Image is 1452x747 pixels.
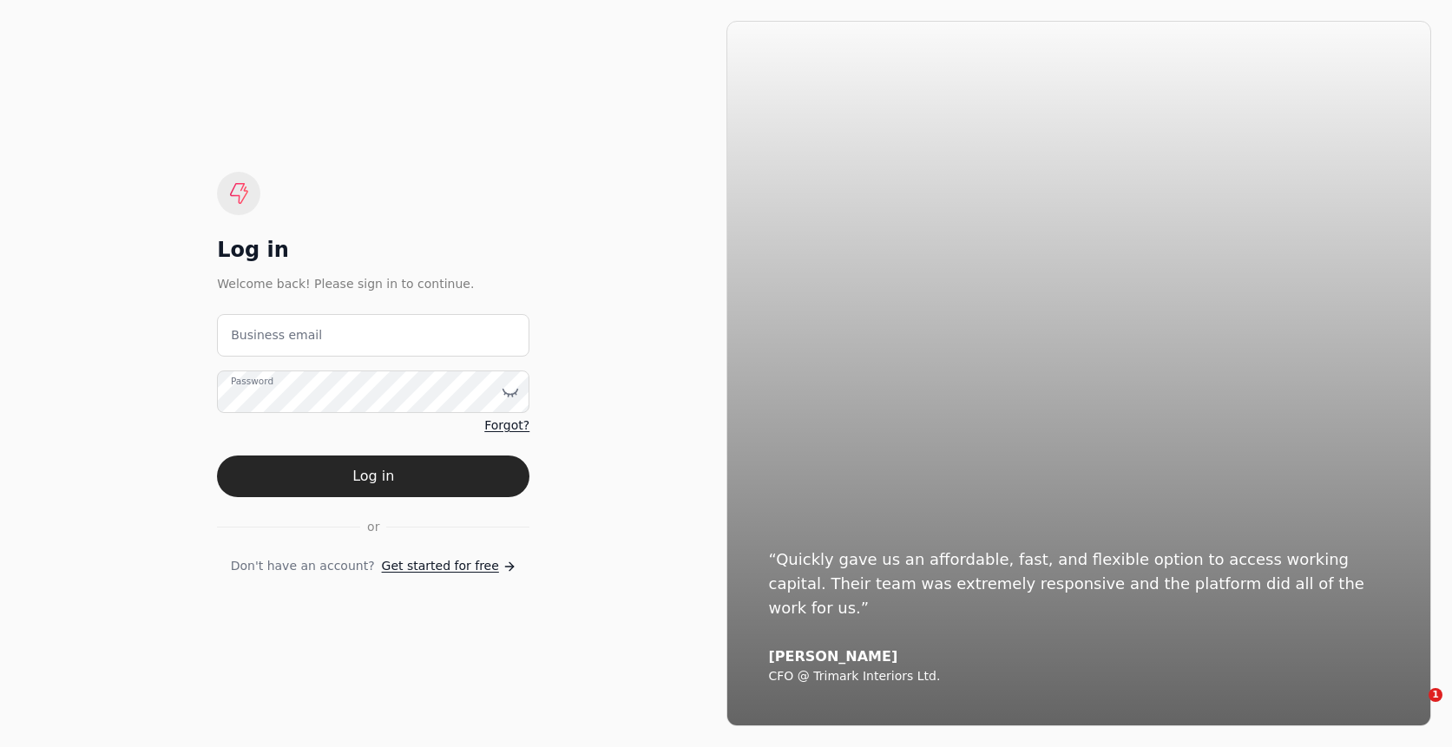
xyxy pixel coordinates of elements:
[769,669,1390,685] div: CFO @ Trimark Interiors Ltd.
[382,557,516,575] a: Get started for free
[382,557,499,575] span: Get started for free
[217,455,529,497] button: Log in
[769,648,1390,665] div: [PERSON_NAME]
[367,518,379,536] span: or
[231,326,322,344] label: Business email
[484,416,529,435] a: Forgot?
[231,375,273,389] label: Password
[769,547,1390,620] div: “Quickly gave us an affordable, fast, and flexible option to access working capital. Their team w...
[1429,688,1442,702] span: 1
[217,236,529,264] div: Log in
[1393,688,1435,730] iframe: Intercom live chat
[231,557,375,575] span: Don't have an account?
[217,274,529,293] div: Welcome back! Please sign in to continue.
